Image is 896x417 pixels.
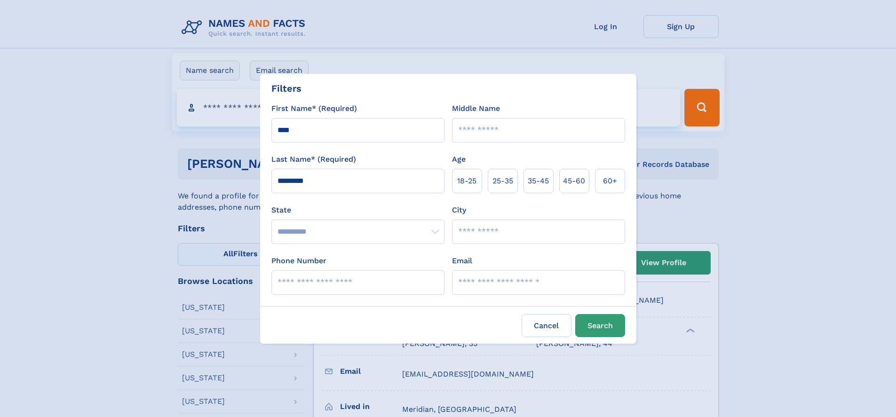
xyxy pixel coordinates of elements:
label: Email [452,255,472,267]
span: 35‑45 [528,175,549,187]
label: State [271,205,444,216]
button: Search [575,314,625,337]
label: Age [452,154,466,165]
label: Cancel [522,314,571,337]
label: Phone Number [271,255,326,267]
span: 25‑35 [492,175,513,187]
div: Filters [271,81,301,95]
label: First Name* (Required) [271,103,357,114]
span: 45‑60 [563,175,585,187]
span: 60+ [603,175,617,187]
span: 18‑25 [457,175,476,187]
label: Last Name* (Required) [271,154,356,165]
label: Middle Name [452,103,500,114]
label: City [452,205,466,216]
